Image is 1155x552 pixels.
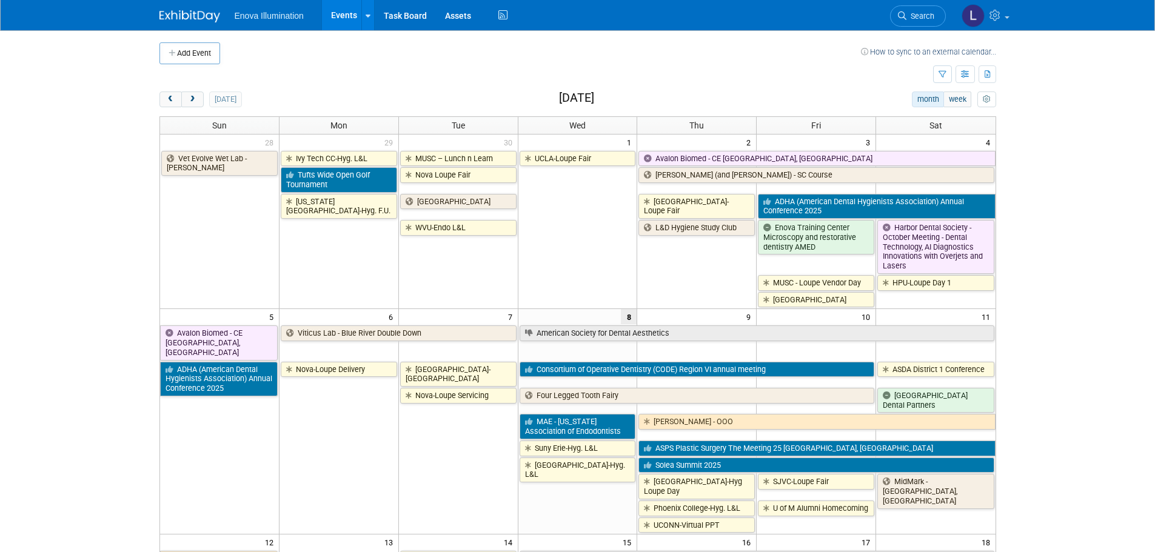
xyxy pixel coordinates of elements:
a: Phoenix College-Hyg. L&L [638,500,755,516]
a: Nova-Loupe Servicing [400,388,517,404]
span: Search [906,12,934,21]
span: 17 [860,534,875,550]
button: week [943,91,971,107]
span: 8 [621,309,637,324]
a: Nova Loupe Fair [400,167,517,183]
a: American Society for Dental Aesthetics [520,325,994,341]
span: 5 [268,309,279,324]
span: Mon [330,121,347,130]
a: How to sync to an external calendar... [861,47,996,56]
a: Harbor Dental Society - October Meeting - Dental Technology, AI Diagnostics Innovations with Over... [877,220,994,274]
a: UCONN-Virtual PPT [638,517,755,533]
a: ASDA District 1 Conference [877,362,994,377]
a: Suny Erie-Hyg. L&L [520,441,636,456]
a: ADHA (American Dental Hygienists Association) Annual Conference 2025 [758,194,995,219]
a: [GEOGRAPHIC_DATA]-Hyg Loupe Day [638,474,755,499]
span: 29 [383,135,398,150]
h2: [DATE] [559,91,594,105]
span: 11 [980,309,996,324]
a: Vet Evolve Wet Lab - [PERSON_NAME] [161,151,278,176]
a: [GEOGRAPHIC_DATA] Dental Partners [877,388,994,413]
span: 12 [264,534,279,550]
a: MUSC – Lunch n Learn [400,151,517,167]
span: Enova Illumination [235,11,304,21]
a: Enova Training Center Microscopy and restorative dentistry AMED [758,220,874,254]
a: UCLA-Loupe Fair [520,151,636,167]
button: myCustomButton [977,91,996,107]
a: WVU-Endo L&L [400,220,517,236]
a: ASPS Plastic Surgery The Meeting 25 [GEOGRAPHIC_DATA], [GEOGRAPHIC_DATA] [638,441,995,456]
span: 13 [383,534,398,550]
a: Viticus Lab - Blue River Double Down [281,325,517,341]
a: [GEOGRAPHIC_DATA]-Loupe Fair [638,194,755,219]
a: MidMark - [GEOGRAPHIC_DATA], [GEOGRAPHIC_DATA] [877,474,994,508]
span: Sun [212,121,227,130]
button: Add Event [159,42,220,64]
span: Fri [811,121,821,130]
a: Tufts Wide Open Golf Tournament [281,167,397,192]
span: Wed [569,121,586,130]
a: HPU-Loupe Day 1 [877,275,994,291]
span: 16 [741,534,756,550]
a: [GEOGRAPHIC_DATA]-Hyg. L&L [520,457,636,482]
i: Personalize Calendar [983,96,991,104]
a: Avalon Biomed - CE [GEOGRAPHIC_DATA], [GEOGRAPHIC_DATA] [160,325,278,360]
a: SJVC-Loupe Fair [758,474,874,490]
img: Lucas Mlinarcik [962,4,985,27]
a: [GEOGRAPHIC_DATA]-[GEOGRAPHIC_DATA] [400,362,517,387]
button: next [181,91,204,107]
a: [GEOGRAPHIC_DATA] [758,292,874,308]
a: L&D Hygiene Study Club [638,220,755,236]
span: 1 [626,135,637,150]
span: 2 [745,135,756,150]
span: 28 [264,135,279,150]
a: U of M Alumni Homecoming [758,500,874,516]
span: 18 [980,534,996,550]
span: 4 [985,135,996,150]
span: Sat [929,121,942,130]
a: Search [890,5,946,27]
a: ADHA (American Dental Hygienists Association) Annual Conference 2025 [160,362,278,396]
span: 6 [387,309,398,324]
a: MAE - [US_STATE] Association of Endodontists [520,414,636,439]
span: Thu [689,121,704,130]
a: [PERSON_NAME] - OOO [638,414,995,430]
a: Ivy Tech CC-Hyg. L&L [281,151,397,167]
a: [US_STATE][GEOGRAPHIC_DATA]-Hyg. F.U. [281,194,397,219]
span: Tue [452,121,465,130]
button: [DATE] [209,91,241,107]
span: 14 [503,534,518,550]
a: Consortium of Operative Dentistry (CODE) Region VI annual meeting [520,362,875,377]
img: ExhibitDay [159,10,220,22]
button: prev [159,91,182,107]
span: 10 [860,309,875,324]
span: 15 [621,534,637,550]
span: 7 [507,309,518,324]
a: Avalon Biomed - CE [GEOGRAPHIC_DATA], [GEOGRAPHIC_DATA] [638,151,995,167]
span: 30 [503,135,518,150]
a: Nova-Loupe Delivery [281,362,397,377]
a: MUSC - Loupe Vendor Day [758,275,874,291]
a: Four Legged Tooth Fairy [520,388,875,404]
button: month [912,91,944,107]
a: Solea Summit 2025 [638,457,994,473]
a: [PERSON_NAME] (and [PERSON_NAME]) - SC Course [638,167,994,183]
span: 9 [745,309,756,324]
a: [GEOGRAPHIC_DATA] [400,194,517,210]
span: 3 [865,135,875,150]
